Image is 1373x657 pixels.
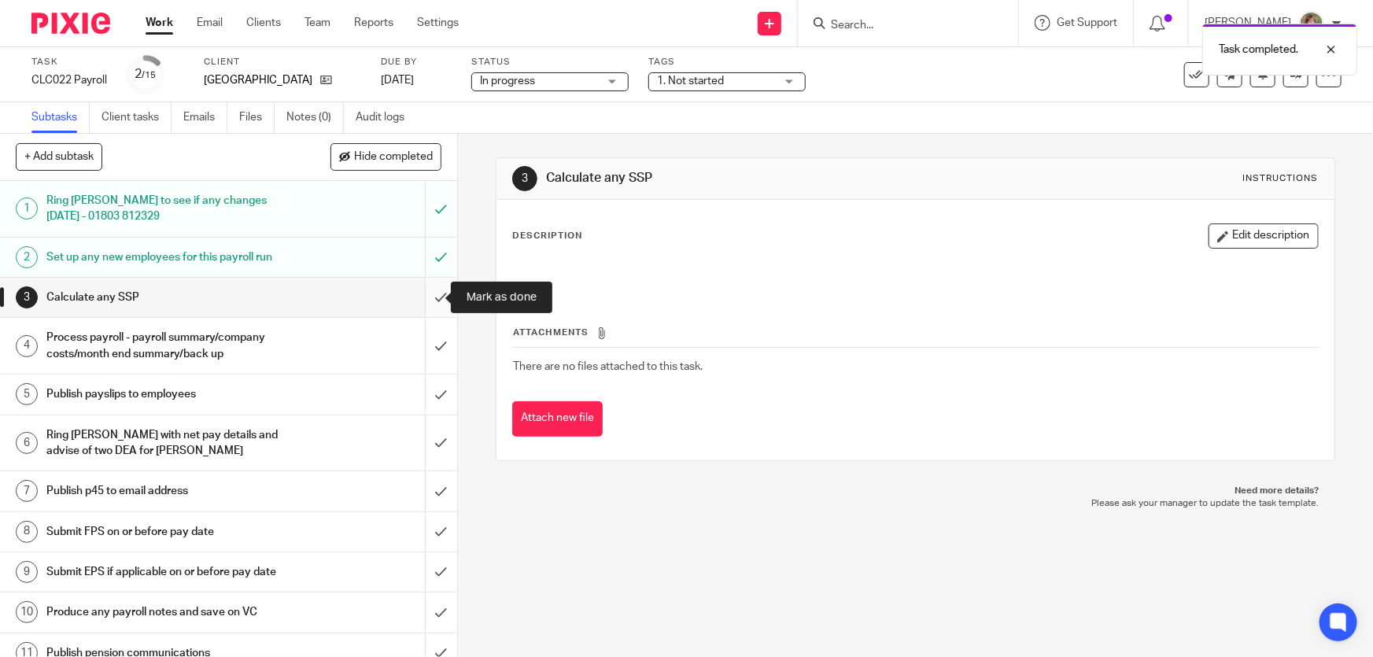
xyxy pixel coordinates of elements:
h1: Submit EPS if applicable on or before pay date [46,560,288,584]
span: There are no files attached to this task. [513,361,703,372]
p: Description [512,230,582,242]
a: Subtasks [31,102,90,133]
a: Files [239,102,275,133]
a: Reports [354,15,393,31]
p: Please ask your manager to update the task template. [511,497,1319,510]
div: 7 [16,480,38,502]
img: High%20Res%20Andrew%20Price%20Accountants_Poppy%20Jakes%20photography-1142.jpg [1299,11,1324,36]
h1: Set up any new employees for this payroll run [46,245,288,269]
div: 5 [16,383,38,405]
button: Edit description [1209,223,1319,249]
div: 6 [16,432,38,454]
div: 4 [16,335,38,357]
h1: Publish payslips to employees [46,382,288,406]
h1: Publish p45 to email address [46,479,288,503]
a: Settings [417,15,459,31]
div: 10 [16,601,38,623]
h1: Calculate any SSP [546,170,949,186]
h1: Produce any payroll notes and save on VC [46,600,288,624]
a: Work [146,15,173,31]
a: Email [197,15,223,31]
p: Need more details? [511,485,1319,497]
label: Due by [381,56,452,68]
span: Hide completed [354,151,433,164]
div: 3 [512,166,537,191]
div: 1 [16,197,38,220]
button: Attach new file [512,401,603,437]
label: Task [31,56,107,68]
div: CLC022 Payroll [31,72,107,88]
a: Audit logs [356,102,416,133]
div: 8 [16,521,38,543]
label: Status [471,56,629,68]
div: Instructions [1243,172,1319,185]
div: 9 [16,561,38,583]
img: Pixie [31,13,110,34]
h1: Ring [PERSON_NAME] to see if any changes [DATE] - 01803 812329 [46,189,288,229]
h1: Process payroll - payroll summary/company costs/month end summary/back up [46,326,288,366]
h1: Calculate any SSP [46,286,288,309]
span: Attachments [513,328,589,337]
a: Notes (0) [286,102,344,133]
small: /15 [142,71,157,79]
a: Clients [246,15,281,31]
span: [DATE] [381,75,414,86]
h1: Ring [PERSON_NAME] with net pay details and advise of two DEA for [PERSON_NAME] [46,423,288,463]
button: + Add subtask [16,143,102,170]
label: Tags [648,56,806,68]
h1: Submit FPS on or before pay date [46,520,288,544]
div: 2 [135,65,157,83]
a: Emails [183,102,227,133]
a: Team [304,15,330,31]
span: 1. Not started [657,76,724,87]
p: [GEOGRAPHIC_DATA] [204,72,312,88]
p: Task completed. [1219,42,1298,57]
label: Client [204,56,361,68]
button: Hide completed [330,143,441,170]
div: 3 [16,286,38,308]
div: 2 [16,246,38,268]
a: Client tasks [101,102,172,133]
span: In progress [480,76,535,87]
